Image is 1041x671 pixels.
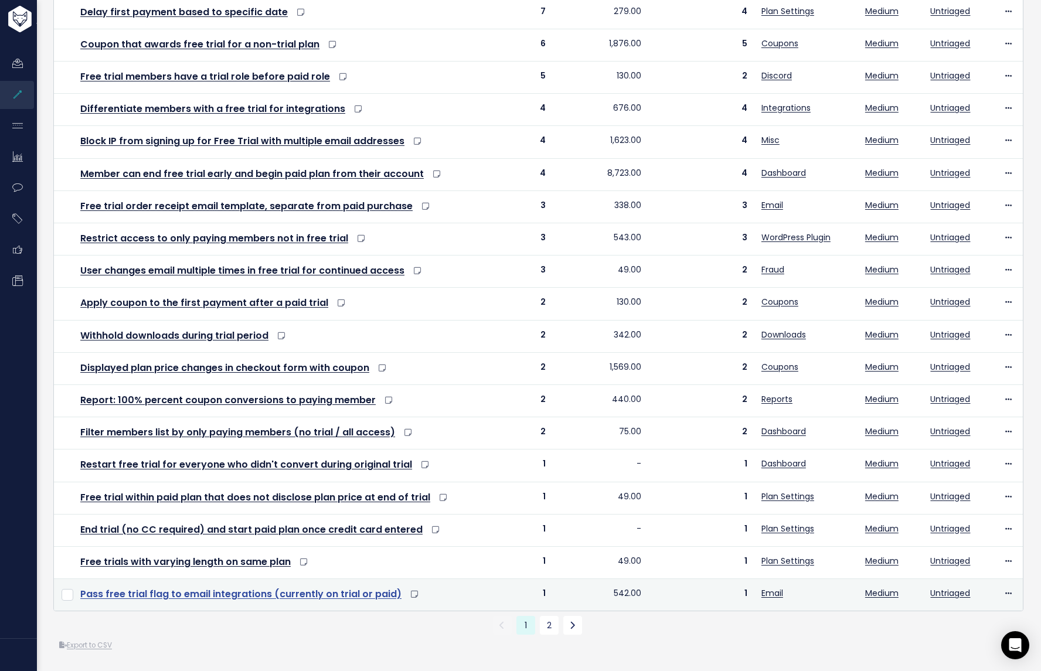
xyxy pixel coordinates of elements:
[865,167,899,179] a: Medium
[484,482,553,514] td: 1
[930,491,970,502] a: Untriaged
[648,29,754,61] td: 5
[761,458,806,469] a: Dashboard
[648,126,754,158] td: 4
[484,417,553,449] td: 2
[553,29,648,61] td: 1,876.00
[930,167,970,179] a: Untriaged
[761,102,811,114] a: Integrations
[80,587,402,601] a: Pass free trial flag to email integrations (currently on trial or paid)
[484,223,553,256] td: 3
[80,555,291,568] a: Free trials with varying length on same plan
[80,264,404,277] a: User changes email multiple times in free trial for continued access
[648,94,754,126] td: 4
[761,491,814,502] a: Plan Settings
[553,158,648,190] td: 8,723.00
[80,491,430,504] a: Free trial within paid plan that does not disclose plan price at end of trial
[484,514,553,546] td: 1
[80,134,404,148] a: Block IP from signing up for Free Trial with multiple email addresses
[648,579,754,611] td: 1
[761,5,814,17] a: Plan Settings
[865,134,899,146] a: Medium
[648,449,754,482] td: 1
[553,288,648,320] td: 130.00
[761,38,798,49] a: Coupons
[865,70,899,81] a: Medium
[80,5,288,19] a: Delay first payment based to specific date
[930,102,970,114] a: Untriaged
[1001,631,1029,659] div: Open Intercom Messenger
[930,587,970,599] a: Untriaged
[865,5,899,17] a: Medium
[930,425,970,437] a: Untriaged
[553,62,648,94] td: 130.00
[761,264,784,275] a: Fraud
[930,70,970,81] a: Untriaged
[648,288,754,320] td: 2
[865,393,899,405] a: Medium
[553,449,648,482] td: -
[648,320,754,352] td: 2
[761,393,792,405] a: Reports
[930,329,970,340] a: Untriaged
[553,126,648,158] td: 1,623.00
[59,641,112,650] a: Export to CSV
[484,449,553,482] td: 1
[761,231,831,243] a: WordPress Plugin
[930,134,970,146] a: Untriaged
[930,361,970,373] a: Untriaged
[80,102,345,115] a: Differentiate members with a free trial for integrations
[930,264,970,275] a: Untriaged
[930,523,970,534] a: Untriaged
[930,38,970,49] a: Untriaged
[865,458,899,469] a: Medium
[865,264,899,275] a: Medium
[484,384,553,417] td: 2
[761,587,783,599] a: Email
[5,5,96,32] img: logo-white.9d6f32f41409.svg
[553,384,648,417] td: 440.00
[761,134,780,146] a: Misc
[761,296,798,308] a: Coupons
[80,458,412,471] a: Restart free trial for everyone who didn't convert during original trial
[648,384,754,417] td: 2
[553,579,648,611] td: 542.00
[648,482,754,514] td: 1
[930,5,970,17] a: Untriaged
[761,555,814,567] a: Plan Settings
[484,320,553,352] td: 2
[648,190,754,223] td: 3
[930,296,970,308] a: Untriaged
[761,425,806,437] a: Dashboard
[865,102,899,114] a: Medium
[484,352,553,384] td: 2
[648,417,754,449] td: 2
[80,167,424,180] a: Member can end free trial early and begin paid plan from their account
[484,29,553,61] td: 6
[865,296,899,308] a: Medium
[484,126,553,158] td: 4
[540,616,559,635] a: 2
[930,231,970,243] a: Untriaged
[484,579,553,611] td: 1
[930,555,970,567] a: Untriaged
[761,329,806,340] a: Downloads
[865,523,899,534] a: Medium
[80,329,268,342] a: Withhold downloads during trial period
[484,546,553,578] td: 1
[80,393,376,407] a: Report: 100% percent coupon conversions to paying member
[761,523,814,534] a: Plan Settings
[648,223,754,256] td: 3
[553,417,648,449] td: 75.00
[484,94,553,126] td: 4
[865,329,899,340] a: Medium
[553,352,648,384] td: 1,569.00
[484,158,553,190] td: 4
[80,231,348,245] a: Restrict access to only paying members not in free trial
[553,514,648,546] td: -
[553,94,648,126] td: 676.00
[761,361,798,373] a: Coupons
[865,231,899,243] a: Medium
[80,70,330,83] a: Free trial members have a trial role before paid role
[930,393,970,405] a: Untriaged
